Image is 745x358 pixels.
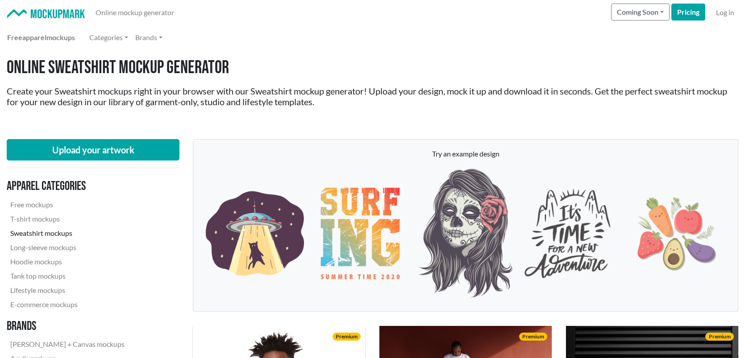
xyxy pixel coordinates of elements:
[7,255,128,269] a: Hoodie mockups
[7,226,128,240] a: Sweatshirt mockups
[7,139,179,160] button: Upload your artwork
[7,283,128,297] a: Lifestyle mockups
[92,4,178,21] a: Online mockup generator
[705,333,733,341] span: Premium
[7,9,85,19] img: Mockup Mark
[7,86,738,107] h2: Create your Sweatshirt mockups right in your browser with our Sweatshirt mockup generator! Upload...
[611,4,670,21] button: Coming Soon
[333,333,361,341] span: Premium
[202,148,729,159] p: Try an example design
[22,33,46,41] span: apparel
[132,29,166,46] a: Brands
[86,29,132,46] a: Categories
[712,4,738,21] a: Log in
[7,198,128,212] a: Free mockups
[4,29,79,46] a: Freeapparelmockups
[7,212,128,226] a: T-shirt mockups
[7,297,128,312] a: E-commerce mockups
[7,179,128,194] h3: Apparel categories
[7,240,128,255] a: Long-sleeve mockups
[7,269,128,283] a: Tank top mockups
[7,337,128,351] a: [PERSON_NAME] + Canvas mockups
[519,333,547,341] span: Premium
[671,4,705,21] a: Pricing
[7,57,738,78] h1: Online Sweatshirt Mockup Generator
[7,319,128,334] h3: Brands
